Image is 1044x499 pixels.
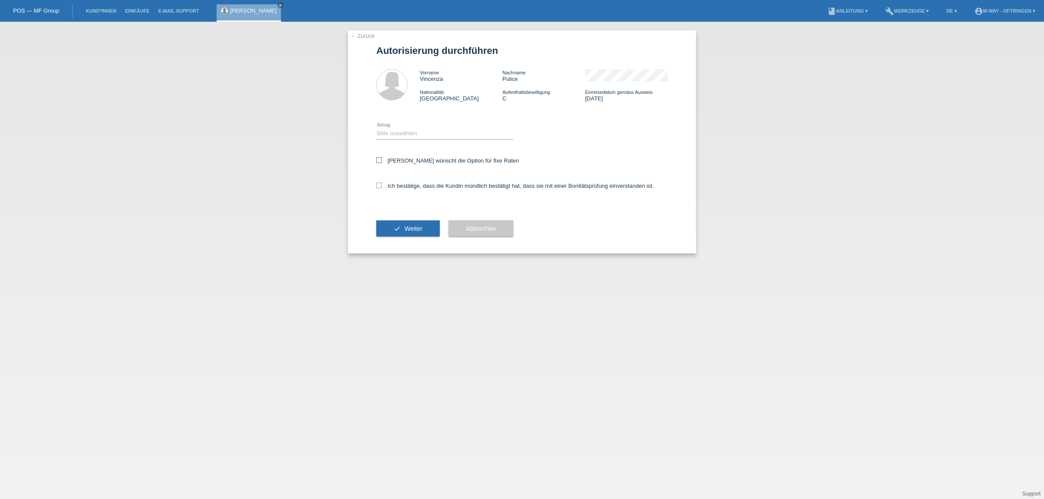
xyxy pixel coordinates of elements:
[420,69,502,82] div: Vincenza
[376,220,440,237] button: check Weiter
[81,8,120,13] a: Kund*innen
[585,89,668,102] div: [DATE]
[502,69,585,82] div: Pulice
[278,2,284,8] a: close
[376,45,668,56] h1: Autorisierung durchführen
[502,90,550,95] span: Aufenthaltsbewilligung
[278,3,283,7] i: close
[154,8,204,13] a: E-Mail Support
[881,8,934,13] a: buildWerkzeuge ▾
[394,225,401,232] i: check
[942,8,961,13] a: DE ▾
[13,7,59,14] a: POS — MF Group
[230,7,277,14] a: [PERSON_NAME]
[502,70,525,75] span: Nachname
[823,8,872,13] a: bookAnleitung ▾
[466,225,496,232] span: Abbrechen
[827,7,836,16] i: book
[376,183,654,189] label: Ich bestätige, dass die Kundin mündlich bestätigt hat, dass sie mit einer Bonitätsprüfung einvers...
[970,8,1040,13] a: account_circlem-way - Oftringen ▾
[502,89,585,102] div: C
[120,8,154,13] a: Einkäufe
[420,89,502,102] div: [GEOGRAPHIC_DATA]
[885,7,894,16] i: build
[1022,491,1041,497] a: Support
[585,90,652,95] span: Einreisedatum gemäss Ausweis
[420,90,444,95] span: Nationalität
[420,70,439,75] span: Vorname
[350,33,375,39] a: ← Zurück
[974,7,983,16] i: account_circle
[405,225,422,232] span: Weiter
[376,157,519,164] label: [PERSON_NAME] wünscht die Option für fixe Raten
[448,220,513,237] button: Abbrechen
